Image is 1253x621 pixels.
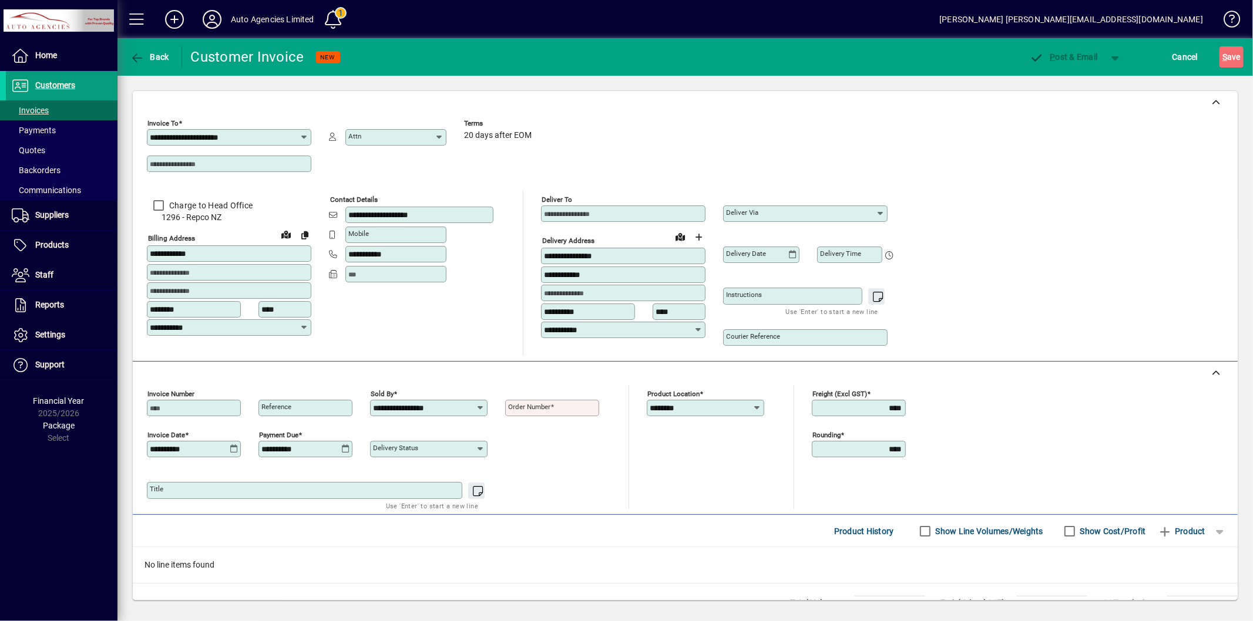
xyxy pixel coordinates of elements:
span: Suppliers [35,210,69,220]
a: Settings [6,320,117,350]
td: Total Volume [784,596,855,610]
button: Save [1220,46,1244,67]
a: Backorders [6,160,117,180]
label: Show Line Volumes/Weights [933,525,1043,537]
a: Suppliers [6,201,117,230]
button: Profile [193,9,231,30]
div: [PERSON_NAME] [PERSON_NAME][EMAIL_ADDRESS][DOMAIN_NAME] [939,10,1203,29]
mat-hint: Use 'Enter' to start a new line [386,499,478,512]
mat-label: Invoice date [147,431,185,439]
button: Copy to Delivery address [295,225,314,244]
td: 0.00 [1017,596,1087,610]
td: 0.00 [1167,596,1238,610]
span: Reports [35,300,64,309]
app-page-header-button: Back [117,46,182,67]
mat-label: Payment due [259,431,298,439]
div: No line items found [133,547,1238,583]
button: Choose address [690,228,708,247]
mat-label: Deliver To [542,195,572,204]
span: S [1222,52,1227,62]
button: Product History [829,521,899,542]
span: Back [130,52,169,62]
div: Auto Agencies Limited [231,10,314,29]
mat-label: Reference [261,403,291,411]
a: Products [6,231,117,260]
a: Support [6,350,117,380]
mat-label: Deliver via [726,208,758,217]
mat-label: Rounding [812,431,841,439]
mat-label: Freight (excl GST) [812,390,867,398]
td: 0.0000 M³ [855,596,925,610]
span: Terms [464,120,535,127]
span: Backorders [12,166,61,175]
a: Knowledge Base [1215,2,1238,41]
span: 1296 - Repco NZ [147,211,311,224]
span: Package [43,421,75,430]
span: Customers [35,80,75,90]
a: View on map [671,227,690,246]
a: Home [6,41,117,70]
span: 20 days after EOM [464,131,532,140]
mat-label: Instructions [726,291,762,299]
span: Invoices [12,106,49,115]
mat-label: Delivery status [373,444,418,452]
mat-label: Mobile [348,230,369,238]
label: Show Cost/Profit [1078,525,1146,537]
mat-label: Invoice To [147,119,179,127]
button: Back [127,46,172,67]
a: Payments [6,120,117,140]
mat-label: Order number [508,403,550,411]
mat-label: Delivery date [726,249,766,258]
a: Quotes [6,140,117,160]
a: Staff [6,261,117,290]
span: Home [35,50,57,60]
span: Communications [12,185,81,195]
span: Staff [35,270,53,279]
a: View on map [277,225,295,244]
div: Customer Invoice [191,48,304,66]
span: Product [1158,522,1205,541]
a: Reports [6,291,117,320]
td: Freight (excl GST) [935,596,1017,610]
label: Charge to Head Office [167,200,253,211]
button: Add [156,9,193,30]
span: ave [1222,48,1241,66]
mat-label: Courier Reference [726,332,780,340]
span: NEW [321,53,335,61]
mat-hint: Use 'Enter' to start a new line [786,305,878,318]
span: Support [35,360,65,369]
a: Invoices [6,100,117,120]
span: Products [35,240,69,249]
span: Financial Year [33,396,85,406]
td: GST exclusive [1097,596,1167,610]
mat-label: Attn [348,132,361,140]
span: Quotes [12,146,45,155]
span: Product History [834,522,894,541]
a: Communications [6,180,117,200]
span: P [1050,52,1056,62]
mat-label: Title [150,485,163,493]
mat-label: Product location [647,390,700,398]
span: Payments [12,126,56,135]
span: Cancel [1173,48,1198,66]
button: Cancel [1170,46,1201,67]
mat-label: Delivery time [820,249,861,258]
button: Product [1152,521,1211,542]
button: Post & Email [1024,46,1104,67]
mat-label: Invoice number [147,390,194,398]
span: Settings [35,330,65,339]
mat-label: Sold by [371,390,394,398]
span: ost & Email [1030,52,1098,62]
